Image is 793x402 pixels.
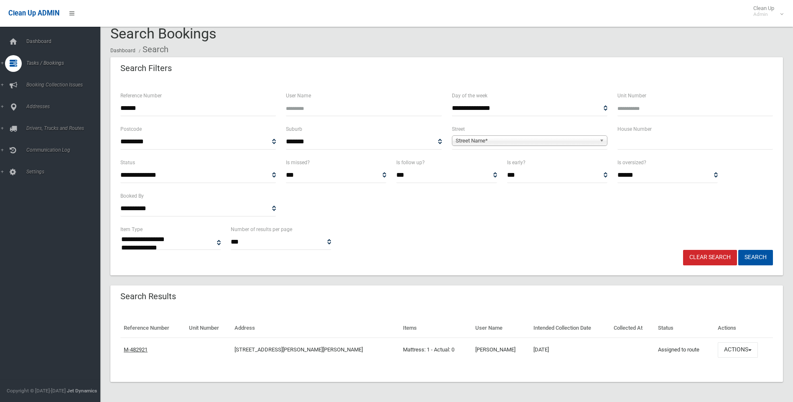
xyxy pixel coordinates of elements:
[110,288,186,305] header: Search Results
[186,319,232,338] th: Unit Number
[456,136,596,146] span: Street Name*
[110,60,182,76] header: Search Filters
[235,346,363,353] a: [STREET_ADDRESS][PERSON_NAME][PERSON_NAME]
[472,319,530,338] th: User Name
[24,60,107,66] span: Tasks / Bookings
[617,125,652,134] label: House Number
[738,250,773,265] button: Search
[120,125,142,134] label: Postcode
[472,338,530,362] td: [PERSON_NAME]
[67,388,97,394] strong: Jet Dynamics
[124,346,148,353] a: M-482921
[683,250,737,265] a: Clear Search
[120,158,135,167] label: Status
[617,158,646,167] label: Is oversized?
[24,82,107,88] span: Booking Collection Issues
[120,91,162,100] label: Reference Number
[400,319,472,338] th: Items
[617,91,646,100] label: Unit Number
[753,11,774,18] small: Admin
[120,225,143,234] label: Item Type
[718,342,758,358] button: Actions
[452,125,465,134] label: Street
[286,158,310,167] label: Is missed?
[24,147,107,153] span: Communication Log
[24,125,107,131] span: Drivers, Trucks and Routes
[110,25,217,42] span: Search Bookings
[231,225,292,234] label: Number of results per page
[24,104,107,109] span: Addresses
[655,319,714,338] th: Status
[7,388,66,394] span: Copyright © [DATE]-[DATE]
[24,38,107,44] span: Dashboard
[8,9,59,17] span: Clean Up ADMIN
[400,338,472,362] td: Mattress: 1 - Actual: 0
[714,319,773,338] th: Actions
[396,158,425,167] label: Is follow up?
[110,48,135,53] a: Dashboard
[286,91,311,100] label: User Name
[507,158,525,167] label: Is early?
[231,319,399,338] th: Address
[137,42,168,57] li: Search
[120,319,186,338] th: Reference Number
[120,191,144,201] label: Booked By
[286,125,302,134] label: Suburb
[610,319,655,338] th: Collected At
[749,5,783,18] span: Clean Up
[24,169,107,175] span: Settings
[655,338,714,362] td: Assigned to route
[452,91,487,100] label: Day of the week
[530,338,610,362] td: [DATE]
[530,319,610,338] th: Intended Collection Date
